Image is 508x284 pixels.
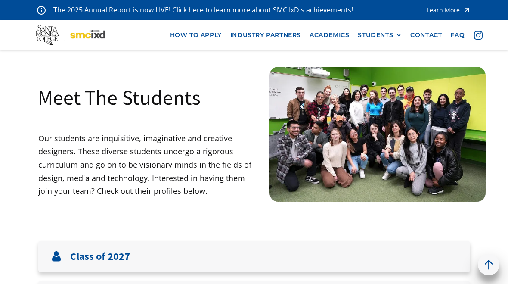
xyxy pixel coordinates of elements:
a: industry partners [226,27,305,43]
a: contact [406,27,446,43]
img: icon - information - alert [37,6,46,15]
a: faq [446,27,469,43]
a: Academics [305,27,353,43]
a: Learn More [427,4,471,16]
h1: Meet The Students [38,84,201,111]
img: User icon [51,251,62,262]
a: back to top [478,254,499,275]
div: Learn More [427,7,460,13]
img: Santa Monica College - SMC IxD logo [36,25,105,45]
img: Santa Monica College IxD Students engaging with industry [269,67,486,202]
p: The 2025 Annual Report is now LIVE! Click here to learn more about SMC IxD's achievements! [53,4,354,16]
img: icon - arrow - alert [462,4,471,16]
div: STUDENTS [358,31,393,39]
div: STUDENTS [358,31,402,39]
img: icon - instagram [474,31,483,40]
p: Our students are inquisitive, imaginative and creative designers. These diverse students undergo ... [38,132,254,198]
a: how to apply [166,27,226,43]
h3: Class of 2027 [70,250,130,263]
